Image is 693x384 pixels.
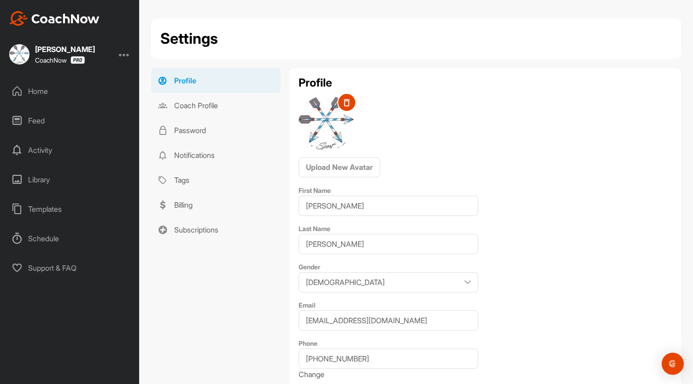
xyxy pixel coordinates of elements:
[5,198,135,221] div: Templates
[5,80,135,103] div: Home
[299,95,354,151] img: user
[5,168,135,191] div: Library
[35,46,95,53] div: [PERSON_NAME]
[306,163,373,172] span: Upload New Avatar
[151,68,281,93] a: Profile
[35,56,85,64] div: CoachNow
[9,11,100,26] img: CoachNow
[299,263,320,271] label: Gender
[151,118,281,143] a: Password
[5,139,135,162] div: Activity
[299,186,331,194] label: First Name
[151,93,281,118] a: Coach Profile
[299,157,380,177] button: Upload New Avatar
[299,370,324,379] span: Change
[299,77,672,88] h2: Profile
[160,28,218,50] h2: Settings
[662,353,684,375] div: Open Intercom Messenger
[70,56,85,64] img: CoachNow Pro
[151,168,281,192] a: Tags
[299,349,478,369] input: Add Phone Number
[151,217,281,242] a: Subscriptions
[299,301,316,309] label: Email
[5,256,135,279] div: Support & FAQ
[151,143,281,168] a: Notifications
[9,44,29,64] img: square_f8fb05f392231cb637f7275939207f84.jpg
[5,227,135,250] div: Schedule
[299,225,330,233] label: Last Name
[5,109,135,132] div: Feed
[151,192,281,217] a: Billing
[299,339,317,347] label: Phone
